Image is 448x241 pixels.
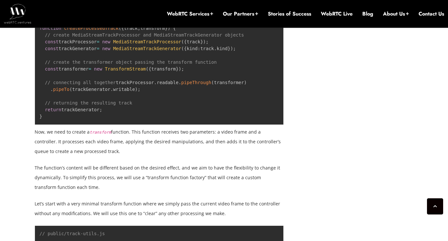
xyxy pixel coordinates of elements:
[121,26,124,31] span: {
[35,199,284,218] p: Let’s start with a very minimal transform function where we simply pass the current video frame t...
[99,107,102,112] span: ;
[94,66,102,71] span: new
[50,87,53,92] span: .
[214,46,217,51] span: .
[137,26,140,31] span: ,
[45,60,217,65] span: // create the transformer object passing the transform function
[113,46,181,51] span: MediaStreamTrackGenerator
[203,39,206,44] span: )
[230,46,233,51] span: )
[45,46,59,51] span: const
[35,163,284,192] p: The function’s content will be different based on the desired effect, and we aim to have the flex...
[4,4,31,23] img: WebRTC.ventures
[45,107,61,112] span: return
[45,32,244,38] span: // create MediaStreamTrackProcessor and MediaStreamTrackGenerator objects
[362,10,373,17] a: Blog
[206,39,208,44] span: ;
[45,66,59,71] span: const
[45,80,116,85] span: // connecting all together
[321,10,353,17] a: WebRTC Live
[181,66,184,71] span: ;
[102,39,110,44] span: new
[168,26,170,31] span: )
[244,80,246,85] span: )
[228,46,230,51] span: }
[233,46,236,51] span: ;
[89,66,91,71] span: =
[70,87,72,92] span: (
[102,46,110,51] span: new
[105,66,146,71] span: TransformStream
[110,87,113,92] span: .
[138,87,140,92] span: ;
[179,80,181,85] span: .
[97,39,99,44] span: =
[135,87,137,92] span: )
[167,10,213,17] a: WebRTC Services
[176,66,179,71] span: }
[173,26,176,31] span: {
[64,26,119,31] span: createProcessedTrack
[223,10,258,17] a: Our Partners
[45,100,132,105] span: // returning the resulting track
[154,80,157,85] span: .
[184,39,187,44] span: {
[179,66,181,71] span: )
[146,66,148,71] span: (
[39,114,42,119] span: }
[45,39,59,44] span: const
[181,39,184,44] span: (
[97,46,99,51] span: =
[35,127,284,156] p: Now, we need to create a function. This function receives two parameters: a video frame and a con...
[148,66,151,71] span: {
[211,80,214,85] span: (
[181,80,211,85] span: pipeThrough
[184,46,187,51] span: {
[181,46,184,51] span: (
[39,231,105,236] span: // public/track-utils.js
[268,10,311,17] a: Stories of Success
[419,10,444,17] a: Contact Us
[113,39,181,44] span: MediaStreamTrackProcessor
[90,130,111,135] code: transform
[39,26,61,31] span: function
[383,10,409,17] a: About Us
[198,46,200,51] span: :
[165,26,168,31] span: }
[53,87,70,92] span: pipeTo
[200,39,203,44] span: }
[118,26,121,31] span: (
